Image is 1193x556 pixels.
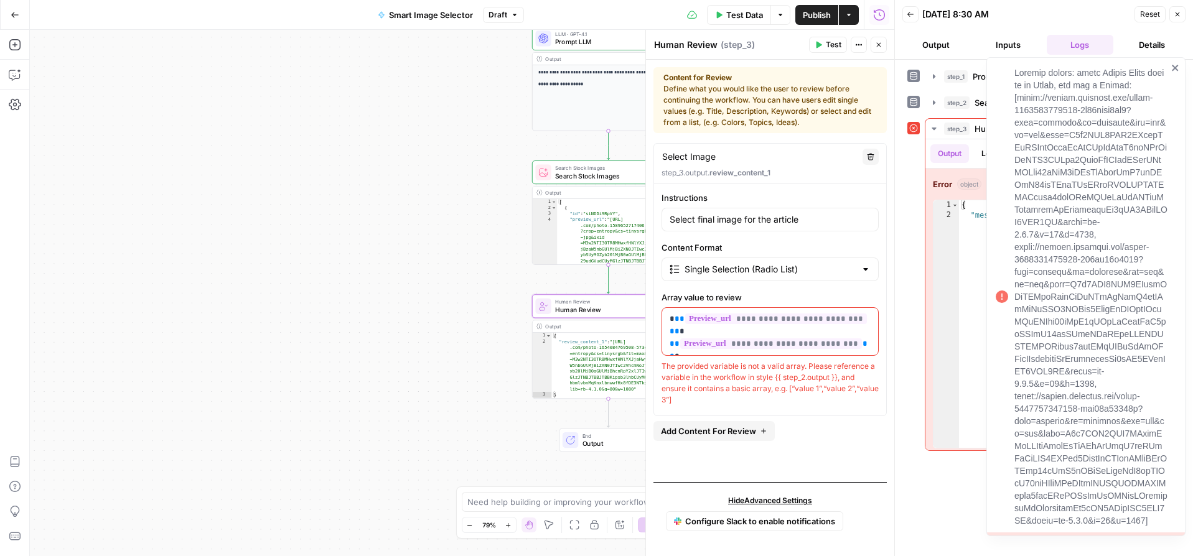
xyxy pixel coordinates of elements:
[944,123,970,135] span: step_3
[533,205,558,210] div: 2
[1118,35,1186,55] button: Details
[975,96,1056,109] span: Search Stock Images
[944,70,968,83] span: step_1
[370,5,480,25] button: Smart Image Selector
[707,5,770,25] button: Test Data
[582,432,650,440] span: End
[533,339,552,392] div: 2
[662,151,716,163] textarea: Select Image
[533,199,558,205] div: 1
[930,144,969,163] button: Output
[555,37,658,47] span: Prompt LLM
[803,9,831,21] span: Publish
[662,291,879,303] label: Array value to review
[925,93,1180,113] button: 0 ms
[661,425,756,437] span: Add Content For Review
[662,192,879,204] label: Instructions
[582,438,650,448] span: Output
[1140,9,1160,20] span: Reset
[607,265,610,294] g: Edge from step_2 to step_3
[944,96,970,109] span: step_2
[1135,6,1166,22] button: Reset
[666,511,843,531] a: SlackConfigure Slack to enable notifications
[607,399,610,427] g: Edge from step_3 to end
[826,39,841,50] span: Test
[726,9,763,21] span: Test Data
[389,9,473,21] span: Smart Image Selector
[546,333,551,338] span: Toggle code folding, rows 1 through 3
[957,178,981,190] span: object
[974,144,1007,163] button: Logs
[975,35,1042,55] button: Inputs
[551,205,557,210] span: Toggle code folding, rows 2 through 6
[533,333,552,338] div: 1
[663,72,877,128] div: Define what you would like the user to review before continuing the workflow. You can have users ...
[925,119,1180,139] button: 39 ms
[532,160,685,265] div: Search Stock ImagesSearch Stock ImagesStep 2Output[ { "id":"siNDDi9RpVY", "preview_url":"[URL] .c...
[973,70,1019,83] span: Prompt LLM
[685,515,835,527] span: Configure Slack to enable notifications
[533,211,558,216] div: 3
[674,514,681,529] img: Slack
[662,241,879,254] label: Content Format
[654,39,718,51] textarea: Human Review
[555,305,658,315] span: Human Review
[663,72,877,83] strong: Content for Review
[933,200,959,210] div: 1
[925,67,1180,86] button: 0 ms
[1047,35,1114,55] button: Logs
[902,35,970,55] button: Output
[925,139,1180,450] div: 39 ms
[809,37,847,53] button: Test
[489,9,507,21] span: Draft
[555,171,658,181] span: Search Stock Images
[685,263,856,276] input: Single Selection (Radio List)
[551,199,557,205] span: Toggle code folding, rows 1 through 152
[545,55,669,63] div: Output
[482,520,496,530] span: 79%
[1171,63,1180,73] button: close
[533,216,558,281] div: 4
[555,30,658,38] span: LLM · GPT-4.1
[662,167,879,178] p: step_3.output.
[555,298,658,306] span: Human Review
[662,361,879,405] div: The provided variable is not a valid array. Please reference a variable in the workflow in style ...
[555,164,658,172] span: Search Stock Images
[952,200,958,210] span: Toggle code folding, rows 1 through 4
[532,429,685,452] div: EndOutput
[532,294,685,399] div: ErrorHuman ReviewHuman ReviewStep 3Output{ "review_content_1":"[URL] .com/photo-1654084769508-573...
[670,213,871,226] input: Enter instructions for what needs to be reviewed
[545,322,669,330] div: Output
[795,5,838,25] button: Publish
[975,123,1032,135] span: Human Review
[653,421,775,441] button: Add Content For Review
[933,178,952,190] strong: Error
[483,7,524,23] button: Draft
[545,188,669,197] div: Output
[607,131,610,160] g: Edge from step_1 to step_2
[728,495,812,506] span: Hide Advanced Settings
[1014,67,1167,527] div: Loremip dolors: ametc Adipis Elits doei te in Utlab, etd mag a Enimad: [minim://veniam.quisnost.e...
[933,210,959,499] div: 2
[709,168,770,177] span: review_content_1
[533,392,552,397] div: 3
[721,39,755,51] span: ( step_3 )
